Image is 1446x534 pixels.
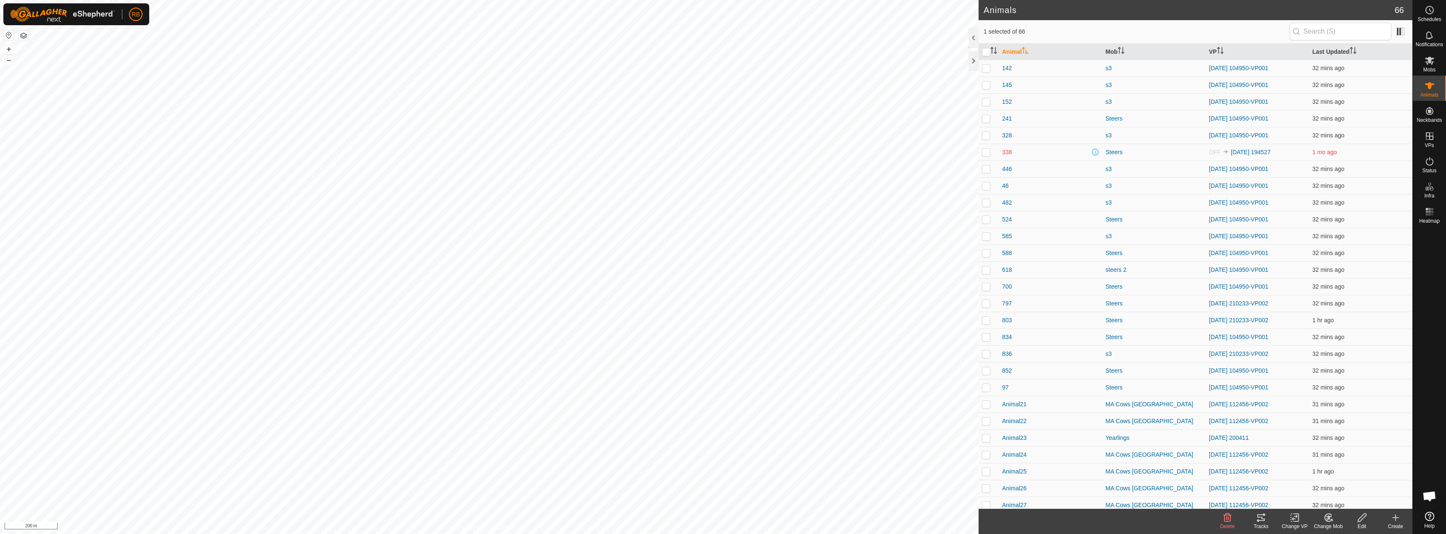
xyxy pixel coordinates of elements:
[1209,132,1268,139] a: [DATE] 104950-VP001
[1002,182,1009,190] span: 46
[1312,132,1344,139] span: 17 Sept 2025, 10:03 am
[1002,131,1012,140] span: 328
[1106,282,1202,291] div: Steers
[1209,82,1268,88] a: [DATE] 104950-VP001
[1106,417,1202,426] div: MA Cows [GEOGRAPHIC_DATA]
[1106,350,1202,358] div: s3
[1022,48,1029,55] p-sorticon: Activate to sort
[1002,450,1026,459] span: Animal24
[1209,98,1268,105] a: [DATE] 104950-VP001
[1312,115,1344,122] span: 17 Sept 2025, 10:03 am
[1002,81,1012,89] span: 145
[1209,367,1268,374] a: [DATE] 104950-VP001
[1312,502,1344,508] span: 17 Sept 2025, 10:03 am
[1106,114,1202,123] div: Steers
[1417,118,1442,123] span: Neckbands
[1106,165,1202,174] div: s3
[1312,149,1337,155] span: 27 July 2025, 9:03 am
[1106,131,1202,140] div: s3
[1424,523,1435,529] span: Help
[1312,418,1344,424] span: 17 Sept 2025, 10:04 am
[1312,250,1344,256] span: 17 Sept 2025, 10:03 am
[1312,367,1344,374] span: 17 Sept 2025, 10:03 am
[1420,92,1438,97] span: Animals
[1312,82,1344,88] span: 17 Sept 2025, 10:03 am
[1209,166,1268,172] a: [DATE] 104950-VP001
[1002,165,1012,174] span: 446
[1106,366,1202,375] div: Steers
[1206,44,1309,60] th: VP
[1106,198,1202,207] div: s3
[1106,215,1202,224] div: Steers
[1209,434,1249,441] a: [DATE] 200411
[1209,283,1268,290] a: [DATE] 104950-VP001
[456,523,488,531] a: Privacy Policy
[1425,143,1434,148] span: VPs
[1209,216,1268,223] a: [DATE] 104950-VP001
[1244,523,1278,530] div: Tracks
[1106,232,1202,241] div: s3
[1002,434,1026,442] span: Animal23
[1002,97,1012,106] span: 152
[1002,417,1026,426] span: Animal22
[1002,400,1026,409] span: Animal21
[1209,418,1268,424] a: [DATE] 112456-VP002
[1209,115,1268,122] a: [DATE] 104950-VP001
[1419,218,1440,224] span: Heatmap
[1231,149,1271,155] a: [DATE] 194527
[1312,350,1344,357] span: 17 Sept 2025, 10:03 am
[1002,333,1012,342] span: 834
[1312,216,1344,223] span: 17 Sept 2025, 10:03 am
[1002,316,1012,325] span: 803
[1106,400,1202,409] div: MA Cows [GEOGRAPHIC_DATA]
[1209,65,1268,71] a: [DATE] 104950-VP001
[1106,299,1202,308] div: Steers
[1002,249,1012,258] span: 588
[1312,266,1344,273] span: 17 Sept 2025, 10:03 am
[1422,168,1436,173] span: Status
[1102,44,1206,60] th: Mob
[1209,317,1268,324] a: [DATE] 210233-VP002
[1106,450,1202,459] div: MA Cows [GEOGRAPHIC_DATA]
[999,44,1102,60] th: Animal
[1106,97,1202,106] div: s3
[1002,299,1012,308] span: 797
[1379,523,1412,530] div: Create
[1345,523,1379,530] div: Edit
[1290,23,1391,40] input: Search (S)
[1106,501,1202,510] div: MA Cows [GEOGRAPHIC_DATA]
[18,31,29,41] button: Map Layers
[1312,98,1344,105] span: 17 Sept 2025, 10:03 am
[1002,215,1012,224] span: 524
[1417,484,1442,509] div: Open chat
[1106,467,1202,476] div: MA Cows [GEOGRAPHIC_DATA]
[1002,266,1012,274] span: 618
[1002,148,1012,157] span: 338
[1002,198,1012,207] span: 482
[1312,300,1344,307] span: 17 Sept 2025, 10:03 am
[1118,48,1124,55] p-sorticon: Activate to sort
[132,10,140,19] span: RB
[10,7,115,22] img: Gallagher Logo
[1311,523,1345,530] div: Change Mob
[1209,250,1268,256] a: [DATE] 104950-VP001
[1106,266,1202,274] div: steers 2
[1106,383,1202,392] div: Steers
[1209,502,1268,508] a: [DATE] 112456-VP002
[1309,44,1412,60] th: Last Updated
[1424,193,1434,198] span: Infra
[984,27,1290,36] span: 1 selected of 66
[1106,148,1202,157] div: Steers
[4,44,14,54] button: +
[1209,451,1268,458] a: [DATE] 112456-VP002
[1417,17,1441,22] span: Schedules
[1312,485,1344,492] span: 17 Sept 2025, 10:03 am
[1002,484,1026,493] span: Animal26
[1209,384,1268,391] a: [DATE] 104950-VP001
[1312,233,1344,239] span: 17 Sept 2025, 10:03 am
[1312,317,1334,324] span: 17 Sept 2025, 9:33 am
[1106,182,1202,190] div: s3
[984,5,1395,15] h2: Animals
[4,55,14,65] button: –
[1209,182,1268,189] a: [DATE] 104950-VP001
